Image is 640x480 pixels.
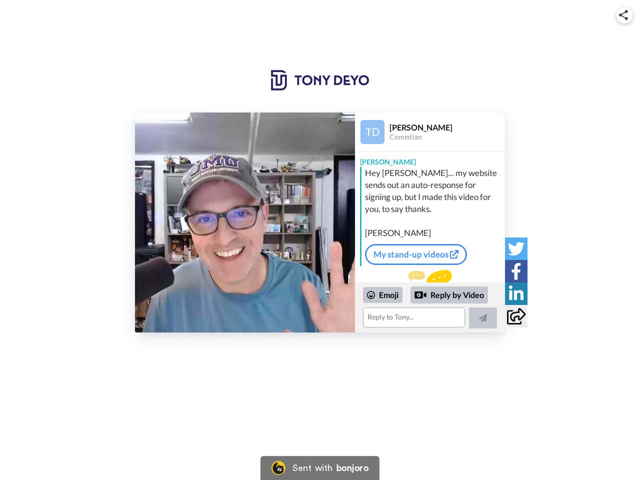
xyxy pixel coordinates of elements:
[410,286,488,303] div: Reply by Video
[365,167,502,239] div: Hey [PERSON_NAME]... my website sends out an auto-response for signing up, but I made this video ...
[389,122,504,132] div: [PERSON_NAME]
[265,63,375,97] img: logo
[135,112,355,332] img: 510ccb8f-f2ae-4701-a700-639720ba837c-thumb.jpg
[360,120,384,144] img: Profile Image
[365,244,467,265] a: My stand-up videos
[355,270,505,306] div: Send [PERSON_NAME] a reply.
[414,289,426,301] div: Reply by Video
[355,152,505,167] div: [PERSON_NAME]
[389,133,504,141] div: Comedian
[408,270,452,290] img: message.svg
[619,10,628,20] img: ic_share.svg
[363,287,402,303] div: Emoji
